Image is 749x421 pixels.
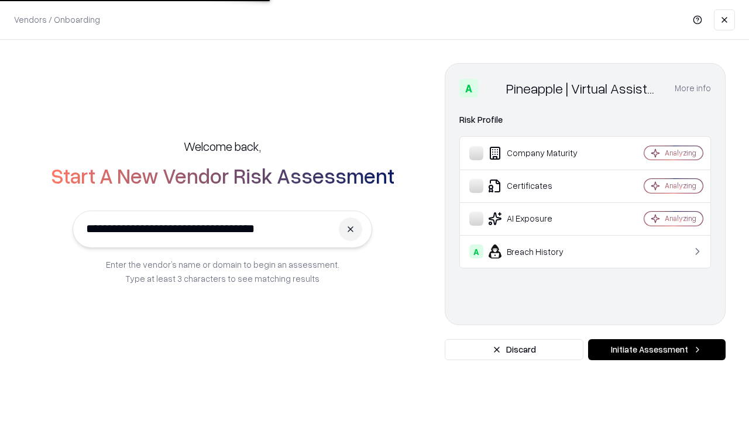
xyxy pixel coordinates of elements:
[459,79,478,98] div: A
[469,244,609,258] div: Breach History
[459,113,711,127] div: Risk Profile
[483,79,501,98] img: Pineapple | Virtual Assistant Agency
[469,212,609,226] div: AI Exposure
[675,78,711,99] button: More info
[469,244,483,258] div: A
[588,339,726,360] button: Initiate Assessment
[445,339,583,360] button: Discard
[14,13,100,26] p: Vendors / Onboarding
[469,179,609,193] div: Certificates
[665,181,696,191] div: Analyzing
[106,257,339,285] p: Enter the vendor’s name or domain to begin an assessment. Type at least 3 characters to see match...
[665,213,696,223] div: Analyzing
[51,164,394,187] h2: Start A New Vendor Risk Assessment
[506,79,661,98] div: Pineapple | Virtual Assistant Agency
[469,146,609,160] div: Company Maturity
[665,148,696,158] div: Analyzing
[184,138,261,154] h5: Welcome back,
